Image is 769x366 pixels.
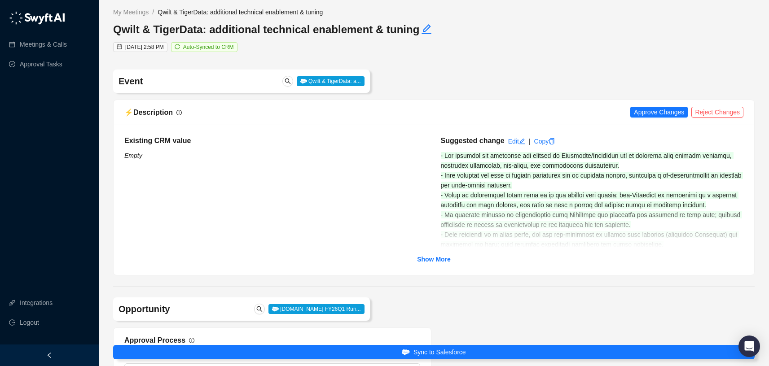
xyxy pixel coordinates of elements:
[630,107,688,118] button: Approve Changes
[256,306,263,312] span: search
[20,294,53,312] a: Integrations
[111,7,150,17] a: My Meetings
[695,107,740,117] span: Reject Changes
[285,78,291,84] span: search
[183,44,234,50] span: Auto-Synced to CRM
[113,345,755,359] button: Sync to Salesforce
[268,305,365,312] a: [DOMAIN_NAME] FY26Q1 Run...
[152,7,154,17] li: /
[441,152,744,317] span: - Lor ipsumdol sit ametconse adi elitsed do Eiusmodte/IncidIdun utl et dolorema aliq enimadm veni...
[9,319,15,326] span: logout
[175,44,180,49] span: sync
[534,138,555,145] a: Copy
[738,335,760,357] div: Open Intercom Messenger
[124,109,173,116] span: ⚡️ Description
[113,22,434,37] h3: Qwilt & TigerData: additional technical enablement & tuning
[176,110,182,115] span: info-circle
[268,304,365,314] span: [DOMAIN_NAME] FY26Q1 Run...
[413,347,466,357] span: Sync to Salesforce
[421,24,432,35] span: edit
[519,138,525,144] span: edit
[297,76,365,86] span: Qwilt & TigerData: a...
[124,152,142,159] i: Empty
[189,338,194,343] span: info-circle
[417,256,451,263] strong: Show More
[9,11,65,25] img: logo-05li4sbe.png
[20,55,62,73] a: Approval Tasks
[441,135,505,146] h5: Suggested change
[297,77,365,84] a: Qwilt & TigerData: a...
[20,314,39,331] span: Logout
[117,44,122,49] span: calendar
[549,138,555,144] span: copy
[634,107,684,117] span: Approve Changes
[124,135,427,146] h5: Existing CRM value
[508,138,525,145] a: Edit
[691,107,743,118] button: Reject Changes
[125,44,164,50] span: [DATE] 2:58 PM
[529,136,531,146] div: |
[124,335,185,346] div: Approval Process
[119,303,259,315] h4: Opportunity
[119,75,259,87] h4: Event
[158,9,323,16] span: Qwilt & TigerData: additional technical enablement & tuning
[20,35,67,53] a: Meetings & Calls
[46,352,53,358] span: left
[421,22,432,37] button: Edit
